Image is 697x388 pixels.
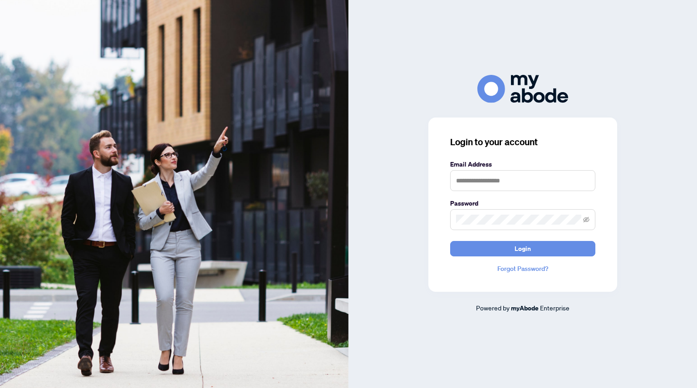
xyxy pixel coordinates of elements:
a: myAbode [511,303,539,313]
img: ma-logo [477,75,568,103]
label: Password [450,198,595,208]
h3: Login to your account [450,136,595,148]
span: Login [515,241,531,256]
button: Login [450,241,595,256]
span: Enterprise [540,304,569,312]
span: Powered by [476,304,510,312]
label: Email Address [450,159,595,169]
a: Forgot Password? [450,264,595,274]
span: eye-invisible [583,216,589,223]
